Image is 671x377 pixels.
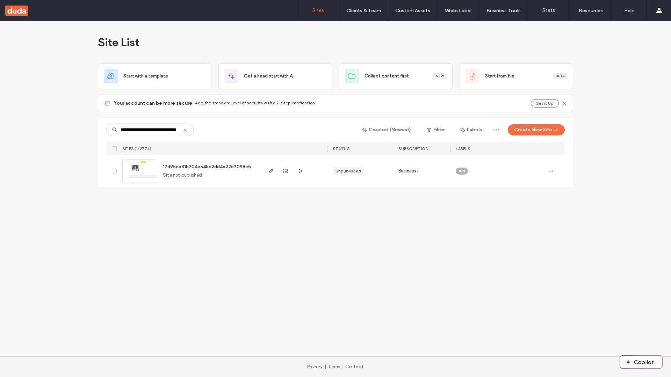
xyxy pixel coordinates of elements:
button: Set it Up [531,99,559,108]
span: SITES (1/2774) [122,146,151,151]
div: Beta [553,73,567,79]
span: Site not published [163,172,202,179]
span: Your account can be more secure [114,100,192,107]
button: Created (Newest) [356,124,417,135]
span: | [325,364,326,369]
span: Site List [98,35,139,49]
button: Filter [420,124,452,135]
a: 17d95cb81b704e54be2dd4b22e7098c5 [163,164,251,169]
span: | [342,364,344,369]
span: SUBSCRIPTION [398,146,428,151]
span: STATUS [333,146,349,151]
button: Copilot [620,356,662,368]
div: New [433,73,447,79]
span: Start from file [485,73,514,80]
a: Terms [328,364,340,369]
label: Clients & Team [346,8,381,14]
span: API [459,168,465,174]
a: Privacy [307,364,323,369]
span: Add the standard level of security with a 2-Step Verification. [195,100,316,105]
label: Business Tools [486,8,521,14]
label: Sites [312,7,324,14]
label: Resources [579,8,603,14]
div: Unpublished [335,168,361,174]
div: Collect content firstNew [339,63,453,89]
div: Start from fileBeta [460,63,573,89]
span: Collect content first [365,73,409,80]
span: LABELS [456,146,470,151]
label: White Label [445,8,471,14]
a: Contact [345,364,364,369]
label: Stats [542,7,555,14]
div: Get a head start with AI [218,63,332,89]
button: Create New Site [508,124,565,135]
span: Start with a template [123,73,168,80]
div: Start with a template [98,63,211,89]
button: Labels [454,124,488,135]
label: Help [624,8,635,14]
span: Business+ [398,168,419,175]
label: Custom Assets [395,8,430,14]
span: Get a head start with AI [244,73,294,80]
